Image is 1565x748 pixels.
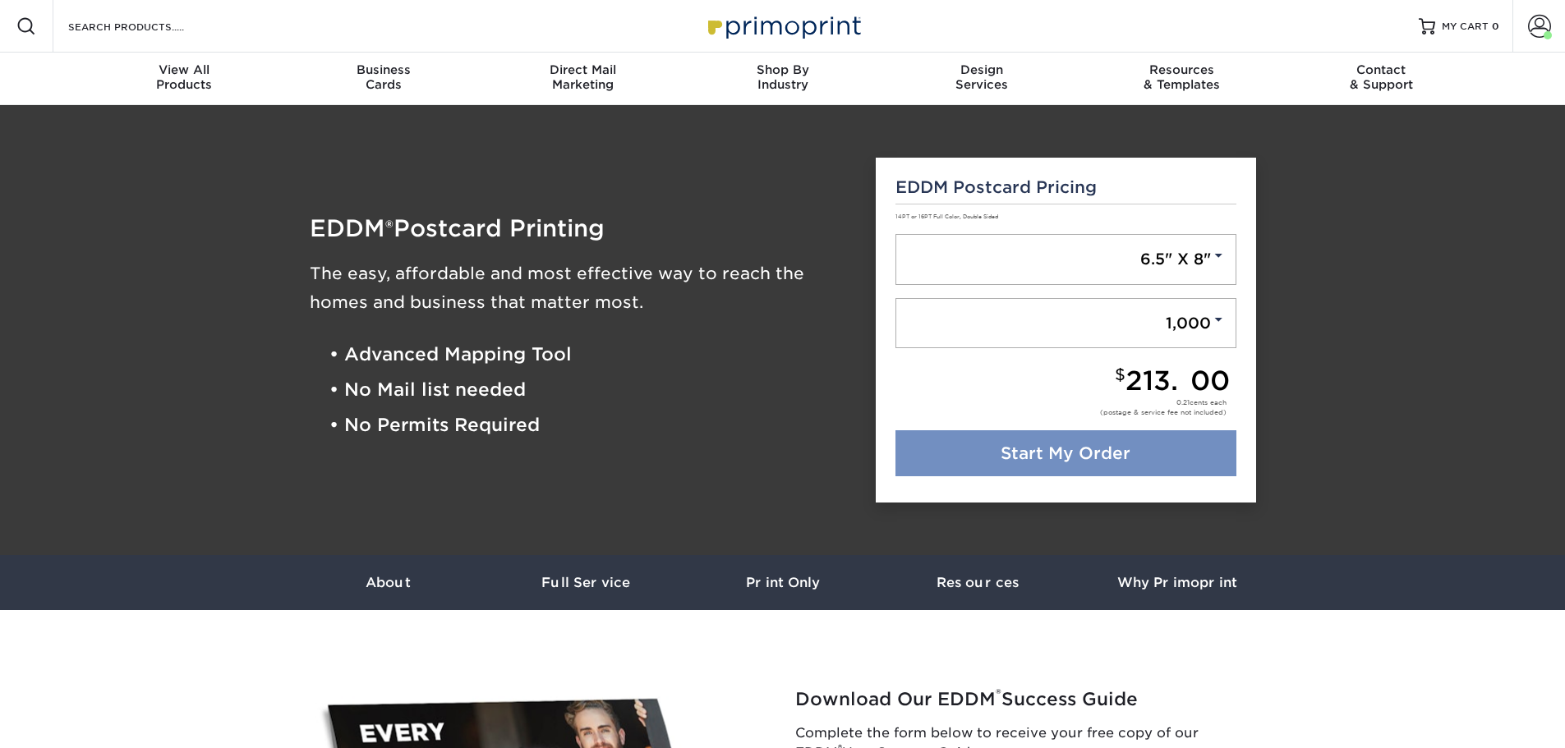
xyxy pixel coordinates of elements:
h3: About [290,575,487,590]
a: Start My Order [895,430,1236,476]
span: Resources [1082,62,1282,77]
h5: EDDM Postcard Pricing [895,177,1236,197]
a: Full Service [487,555,684,610]
div: Services [882,62,1082,92]
div: Industry [683,62,882,92]
span: ® [385,216,394,240]
h3: Why Primoprint [1079,575,1276,590]
small: 14PT or 16PT Full Color, Double Sided [895,213,998,220]
span: 0.21 [1176,398,1190,406]
h3: Resources [881,575,1079,590]
span: Contact [1282,62,1481,77]
span: Direct Mail [483,62,683,77]
h1: EDDM Postcard Printing [310,217,852,240]
div: Products [85,62,284,92]
a: Shop ByIndustry [683,53,882,105]
input: SEARCH PRODUCTS..... [67,16,227,36]
small: $ [1115,365,1125,384]
a: Direct MailMarketing [483,53,683,105]
img: Primoprint [701,8,865,44]
a: Resources& Templates [1082,53,1282,105]
div: & Templates [1082,62,1282,92]
iframe: Google Customer Reviews [4,698,140,742]
span: Shop By [683,62,882,77]
div: & Support [1282,62,1481,92]
div: cents each (postage & service fee not included) [1100,397,1227,417]
a: DesignServices [882,53,1082,105]
a: View AllProducts [85,53,284,105]
li: • No Permits Required [329,408,852,443]
sup: ® [996,686,1001,702]
a: Contact& Support [1282,53,1481,105]
span: MY CART [1442,20,1489,34]
span: Design [882,62,1082,77]
li: • Advanced Mapping Tool [329,337,852,372]
a: BusinessCards [283,53,483,105]
h3: The easy, affordable and most effective way to reach the homes and business that matter most. [310,259,852,317]
div: Cards [283,62,483,92]
a: Resources [881,555,1079,610]
a: 6.5" X 8" [895,234,1236,285]
a: Why Primoprint [1079,555,1276,610]
span: 213.00 [1125,365,1230,397]
h3: Print Only [684,575,881,590]
span: View All [85,62,284,77]
h3: Full Service [487,575,684,590]
li: • No Mail list needed [329,372,852,407]
span: Business [283,62,483,77]
div: Marketing [483,62,683,92]
a: Print Only [684,555,881,610]
h2: Download Our EDDM Success Guide [795,689,1264,710]
a: 1,000 [895,298,1236,349]
a: About [290,555,487,610]
span: 0 [1492,21,1499,32]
